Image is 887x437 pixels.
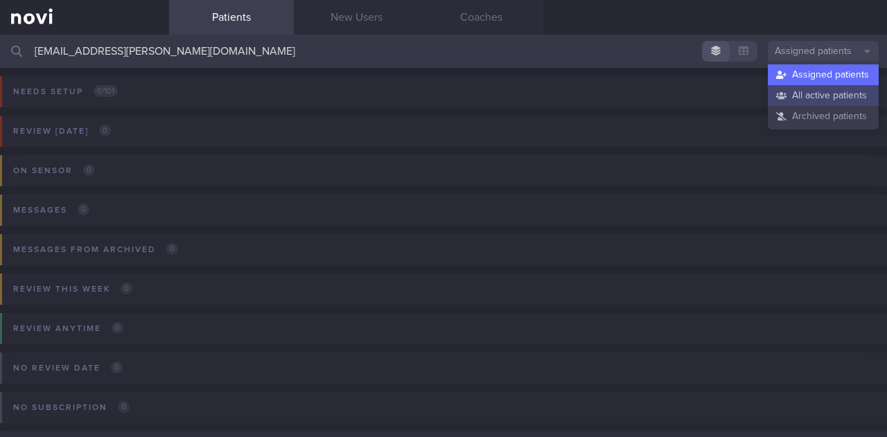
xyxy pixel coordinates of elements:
[10,398,133,417] div: No subscription
[83,164,95,176] span: 0
[10,201,93,220] div: Messages
[10,240,182,259] div: Messages from Archived
[10,122,114,141] div: Review [DATE]
[10,319,127,338] div: Review anytime
[768,64,879,85] button: Assigned patients
[10,161,98,180] div: On sensor
[94,85,118,97] span: 0 / 101
[768,106,879,127] button: Archived patients
[768,85,879,106] button: All active patients
[166,243,178,255] span: 0
[768,41,879,62] button: Assigned patients
[78,204,89,215] span: 0
[111,362,123,373] span: 0
[121,283,132,294] span: 0
[99,125,111,136] span: 0
[112,322,123,334] span: 0
[10,280,136,298] div: Review this week
[10,82,121,101] div: Needs setup
[118,401,130,413] span: 0
[10,359,126,377] div: No review date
